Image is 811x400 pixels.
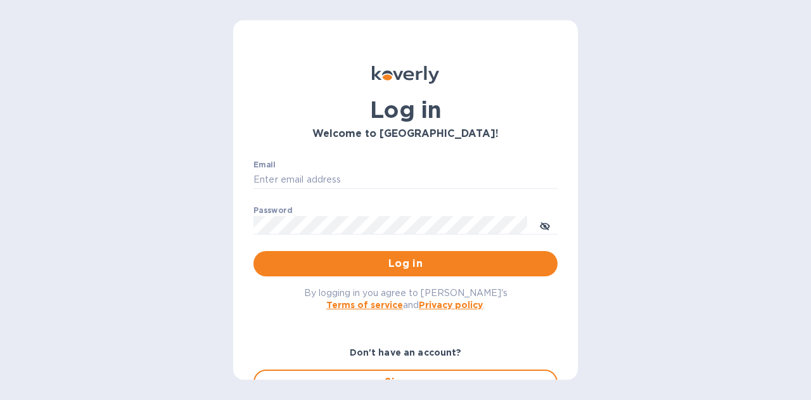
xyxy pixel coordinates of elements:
[372,66,439,84] img: Koverly
[350,347,462,358] b: Don't have an account?
[253,161,276,169] label: Email
[264,256,547,271] span: Log in
[253,370,558,395] button: Sign up
[419,300,483,310] a: Privacy policy
[253,96,558,123] h1: Log in
[532,212,558,238] button: toggle password visibility
[265,375,546,390] span: Sign up
[253,171,558,190] input: Enter email address
[253,251,558,276] button: Log in
[326,300,403,310] a: Terms of service
[304,288,508,310] span: By logging in you agree to [PERSON_NAME]'s and .
[253,128,558,140] h3: Welcome to [GEOGRAPHIC_DATA]!
[253,207,292,214] label: Password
